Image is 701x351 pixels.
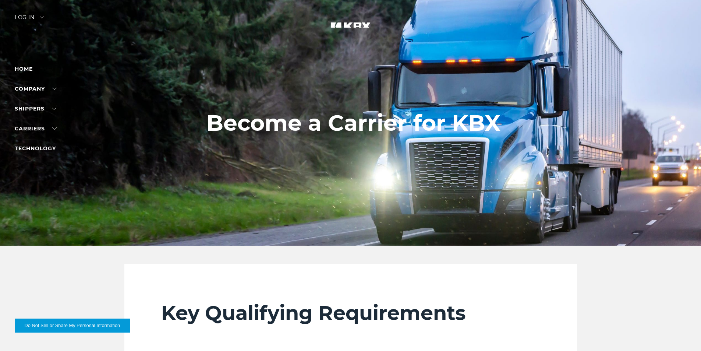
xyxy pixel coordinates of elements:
[15,105,56,112] a: SHIPPERS
[15,15,44,25] div: Log in
[15,319,130,333] button: Do Not Sell or Share My Personal Information
[323,15,378,47] img: kbx logo
[40,16,44,18] img: arrow
[15,125,57,132] a: Carriers
[15,145,56,152] a: Technology
[15,66,33,72] a: Home
[161,301,540,325] h2: Key Qualifying Requirements
[206,110,500,136] h1: Become a Carrier for KBX
[15,85,57,92] a: Company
